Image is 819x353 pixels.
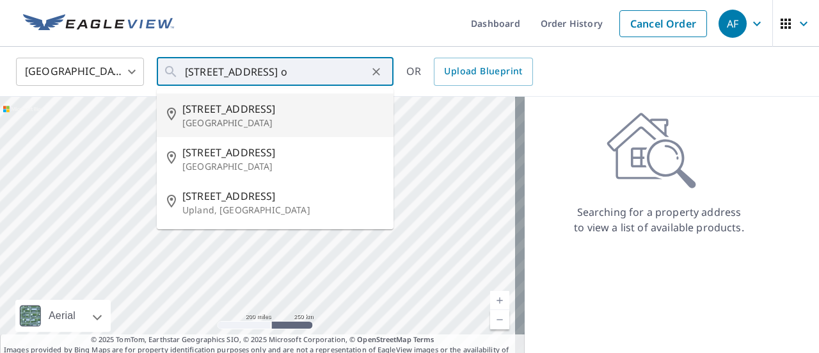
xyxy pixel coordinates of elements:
div: AF [719,10,747,38]
span: [STREET_ADDRESS] [182,188,383,204]
a: Current Level 5, Zoom In [490,291,509,310]
a: Cancel Order [619,10,707,37]
a: Current Level 5, Zoom Out [490,310,509,329]
div: [GEOGRAPHIC_DATA] [16,54,144,90]
a: Terms [413,334,434,344]
p: Upland, [GEOGRAPHIC_DATA] [182,204,383,217]
div: Aerial [15,300,111,332]
img: EV Logo [23,14,174,33]
div: Aerial [45,300,79,332]
span: Upload Blueprint [444,63,522,79]
div: OR [406,58,533,86]
span: © 2025 TomTom, Earthstar Geographics SIO, © 2025 Microsoft Corporation, © [91,334,434,345]
input: Search by address or latitude-longitude [185,54,367,90]
a: OpenStreetMap [357,334,411,344]
span: [STREET_ADDRESS] [182,145,383,160]
p: [GEOGRAPHIC_DATA] [182,160,383,173]
p: [GEOGRAPHIC_DATA] [182,117,383,129]
span: [STREET_ADDRESS] [182,101,383,117]
p: Searching for a property address to view a list of available products. [573,204,745,235]
a: Upload Blueprint [434,58,532,86]
button: Clear [367,63,385,81]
